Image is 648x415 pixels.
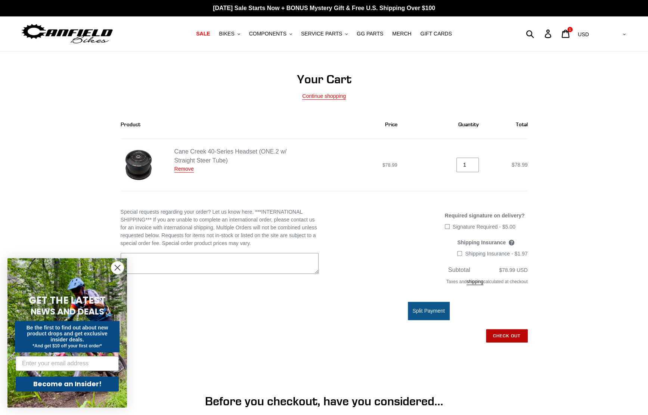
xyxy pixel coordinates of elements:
span: $78.99 USD [499,267,527,273]
span: Split Payment [412,308,444,314]
span: GET THE LATEST [29,294,106,307]
span: Shipping Insurance - $1.97 [465,251,527,257]
button: COMPONENTS [245,29,296,39]
span: Required signature on delivery? [445,213,525,219]
iframe: PayPal-paypal [330,356,528,373]
a: GG PARTS [353,29,387,39]
input: Check out [486,329,528,343]
span: 1 [569,28,571,31]
span: Signature Required - $5.00 [453,224,515,230]
img: Canfield Bikes [21,22,114,46]
span: Shipping Insurance [457,239,506,245]
a: Cane Creek 40-Series Headset (ONE.2 w/ Straight Steer Tube) [174,148,287,164]
input: Signature Required - $5.00 [445,224,450,229]
a: SALE [192,29,214,39]
span: MERCH [392,31,411,37]
span: GIFT CARDS [420,31,452,37]
button: SERVICE PARTS [297,29,351,39]
a: Continue shopping [302,93,346,100]
h1: Before you checkout, have you considered... [141,394,507,408]
span: Subtotal [448,267,470,273]
th: Total [487,110,528,139]
button: Become an Insider! [16,377,119,391]
span: COMPONENTS [249,31,286,37]
span: *And get $10 off your first order* [32,343,102,349]
th: Product [121,110,304,139]
a: MERCH [388,29,415,39]
span: $78.99 [382,162,397,168]
a: shipping [466,279,483,285]
span: Be the first to find out about new product drops and get exclusive insider deals. [27,325,108,343]
span: $78.99 [512,162,528,168]
span: NEWS AND DEALS [31,306,104,318]
span: GG PARTS [357,31,383,37]
th: Quantity [406,110,487,139]
th: Price [304,110,406,139]
span: SERVICE PARTS [301,31,342,37]
span: BIKES [219,31,234,37]
div: Taxes and calculated at checkout [330,275,528,292]
button: Close dialog [111,261,124,274]
input: Enter your email address [16,356,119,371]
input: Search [530,25,549,42]
span: SALE [196,31,210,37]
button: BIKES [215,29,244,39]
input: Shipping Insurance - $1.97 [457,251,462,256]
label: Special requests regarding your order? Let us know here. ***INTERNATIONAL SHIPPING*** If you are ... [121,208,319,247]
a: GIFT CARDS [416,29,456,39]
h1: Your Cart [121,72,528,86]
a: 1 [557,26,575,42]
button: Split Payment [408,302,449,320]
a: Remove Cane Creek 40-Series Headset (ONE.2 w/ Straight Steer Tube) [174,166,194,173]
